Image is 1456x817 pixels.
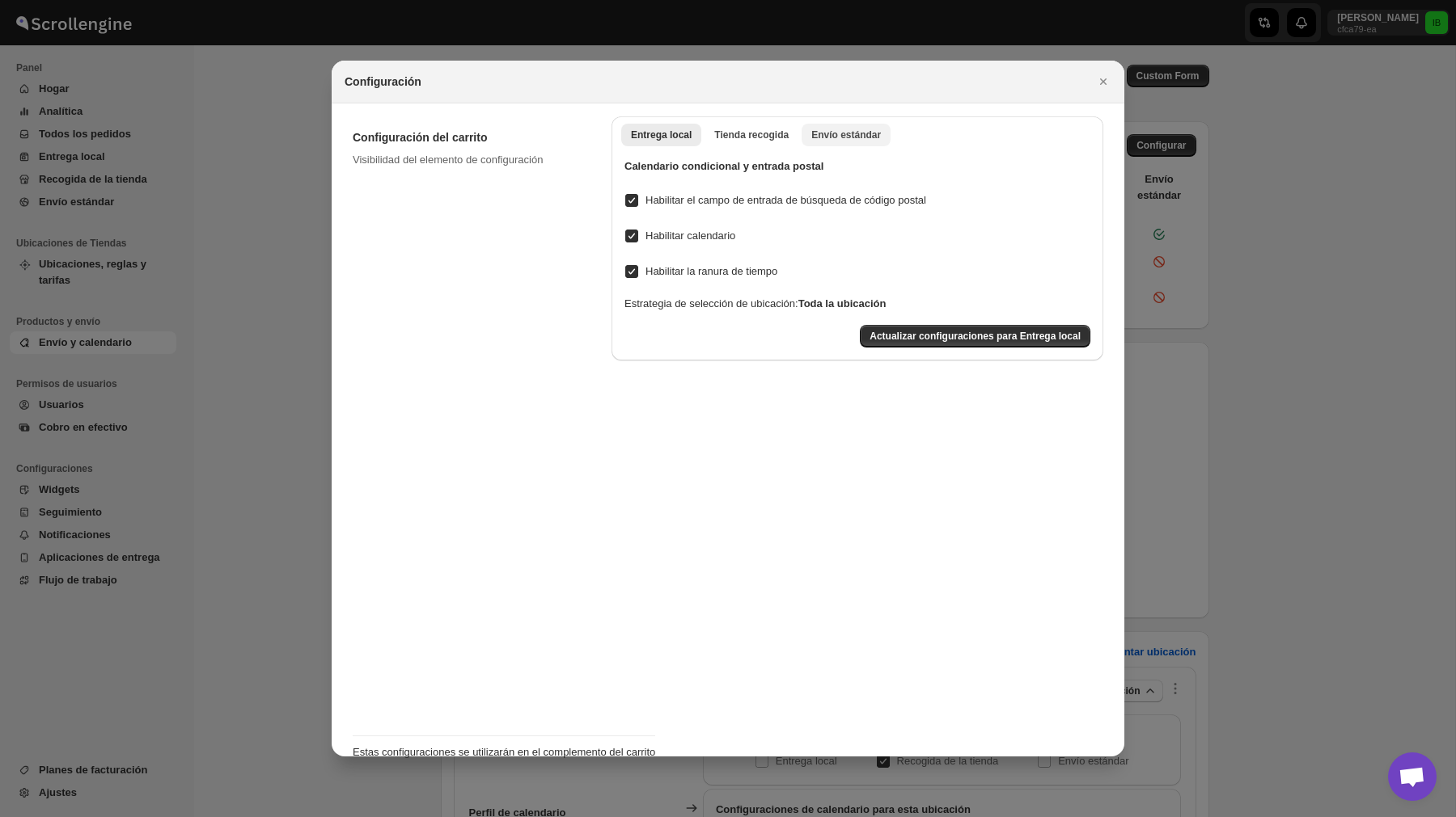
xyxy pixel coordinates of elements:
span: Tienda recogida [714,128,789,141]
span: Habilitar calendario [645,230,735,242]
span: Estrategia de selección de ubicación : [624,297,887,310]
a: Open chat [1388,752,1437,801]
button: store pickup [705,124,798,146]
div: Estas configuraciones se utilizarán en el complemento del carrito [353,736,655,760]
button: local delivery [621,124,701,146]
b: Toda la ubicación [798,297,887,310]
h2: Configuración del carrito [353,129,586,145]
button: Actualizar configuraciones para Entrega local [860,325,1090,347]
button: Close [1092,70,1115,93]
span: Habilitar la ranura de tiempo [645,265,777,277]
button: standard shipping [802,124,891,146]
h2: Configuración [345,74,421,90]
span: Actualizar configuraciones para Entrega local [870,330,1081,343]
p: Visibilidad del elemento de configuración [353,152,586,168]
h3: Calendario condicional y entrada postal [624,158,1090,175]
span: Entrega local [631,128,692,141]
span: Habilitar el campo de entrada de búsqueda de código postal [645,194,926,206]
span: Envío estándar [811,128,881,141]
